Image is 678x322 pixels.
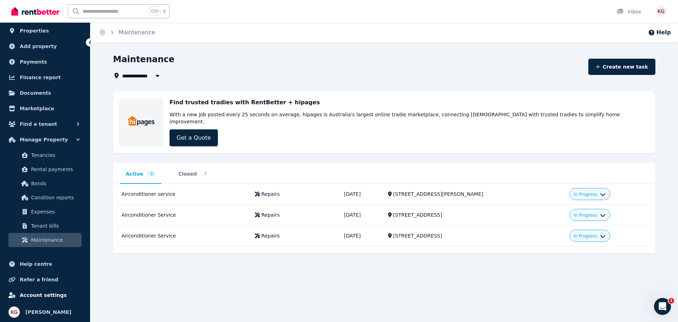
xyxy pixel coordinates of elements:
[617,8,641,15] div: Inbox
[121,211,246,218] div: Airconditioner Service
[393,211,561,218] div: [STREET_ADDRESS]
[31,207,79,216] span: Expenses
[574,192,597,197] span: In Progress
[6,133,84,147] button: Manage Property
[31,222,79,230] span: Tenant bills
[6,39,84,53] a: Add property
[121,191,246,198] div: Airconditioner service
[121,232,246,239] div: Airconditioner Service
[20,260,52,268] span: Help centre
[20,89,51,97] span: Documents
[6,24,84,38] a: Properties
[31,236,79,244] span: Maintenance
[6,117,84,131] button: Find a tenant
[6,70,84,84] a: Finance report
[340,205,384,226] td: [DATE]
[6,273,84,287] a: Refer a friend
[8,176,82,191] a: Bonds
[31,165,79,174] span: Rental payments
[8,233,82,247] a: Maintenance
[6,55,84,69] a: Payments
[6,86,84,100] a: Documents
[340,226,384,246] td: [DATE]
[90,23,163,42] nav: Breadcrumb
[147,171,156,177] span: 3
[574,212,606,218] button: In Progress
[31,179,79,188] span: Bonds
[8,191,82,205] a: Condition reports
[8,219,82,233] a: Tenant bills
[340,184,384,205] td: [DATE]
[393,191,561,198] div: [STREET_ADDRESS][PERSON_NAME]
[574,212,597,218] span: In Progress
[128,115,155,128] img: Trades & Maintenance
[8,205,82,219] a: Expenses
[163,8,166,14] span: k
[6,101,84,116] a: Marketplace
[169,129,218,146] a: Get a Quote
[149,7,160,16] span: Ctrl
[201,171,209,177] span: 7
[25,308,71,316] span: [PERSON_NAME]
[8,148,82,162] a: Tenancies
[20,275,58,284] span: Refer a friend
[654,298,671,315] iframe: Intercom live chat
[119,29,155,36] a: Maintenance
[20,27,49,35] span: Properties
[120,170,648,184] nav: Tabs
[393,232,561,239] div: [STREET_ADDRESS]
[8,306,20,318] img: Kim Gill
[6,288,84,302] a: Account settings
[178,170,197,177] span: Closed
[261,211,280,218] div: Repairs
[20,120,57,128] span: Find a tenant
[668,298,674,304] span: 1
[648,28,671,37] button: Help
[8,162,82,176] a: Rental payments
[11,6,59,17] img: RentBetter
[588,59,656,75] button: Create new task
[574,192,606,197] button: In Progress
[20,291,67,299] span: Account settings
[20,73,61,82] span: Finance report
[31,151,79,159] span: Tenancies
[574,233,597,239] span: In Progress
[31,193,79,202] span: Condition reports
[261,232,280,239] div: Repairs
[20,42,57,51] span: Add property
[20,135,68,144] span: Manage Property
[261,191,280,198] div: Repairs
[6,257,84,271] a: Help centre
[169,98,320,107] h3: Find trusted tradies with RentBetter + hipages
[574,233,606,239] button: In Progress
[20,58,47,66] span: Payments
[655,6,667,17] img: Kim Gill
[113,54,174,65] h1: Maintenance
[20,104,54,113] span: Marketplace
[169,111,650,125] p: With a new job posted every 25 seconds on average, hipages is Australia's largest online tradie m...
[126,170,143,177] span: Active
